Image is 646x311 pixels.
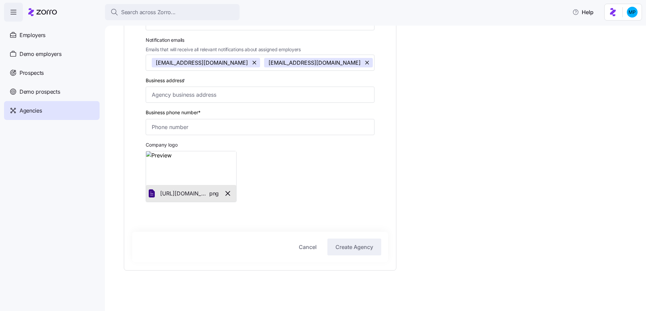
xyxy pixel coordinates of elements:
a: Demo prospects [4,82,100,101]
span: Search across Zorro... [121,8,176,17]
span: Emails that will receive all relevant notifications about assigned employers [146,46,301,53]
button: Cancel [293,239,322,255]
span: png [209,189,219,198]
span: Help [572,8,594,16]
button: Search across Zorro... [105,4,240,20]
img: b954e4dfce0f5620b9225907d0f7229f [627,7,638,18]
input: Phone number [146,119,374,135]
button: Help [567,5,599,19]
span: Create Agency [335,243,373,251]
label: Business address [146,77,186,84]
span: Cancel [299,243,317,251]
img: Preview [146,151,236,185]
span: Agencies [20,106,42,115]
a: Prospects [4,63,100,82]
span: Employers [20,31,45,39]
a: Employers [4,26,100,44]
span: [EMAIL_ADDRESS][DOMAIN_NAME] [156,58,248,67]
span: Demo prospects [20,88,60,96]
span: Company logo [146,142,178,148]
span: [URL][DOMAIN_NAME]. [160,189,209,198]
input: Agency business address [146,87,374,103]
span: Demo employers [20,50,62,58]
span: Prospects [20,69,44,77]
span: Notification emails [146,36,301,44]
label: Business phone number* [146,109,201,116]
span: [EMAIL_ADDRESS][DOMAIN_NAME] [268,58,361,67]
a: Agencies [4,101,100,120]
a: Demo employers [4,44,100,63]
button: Create Agency [327,239,381,255]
